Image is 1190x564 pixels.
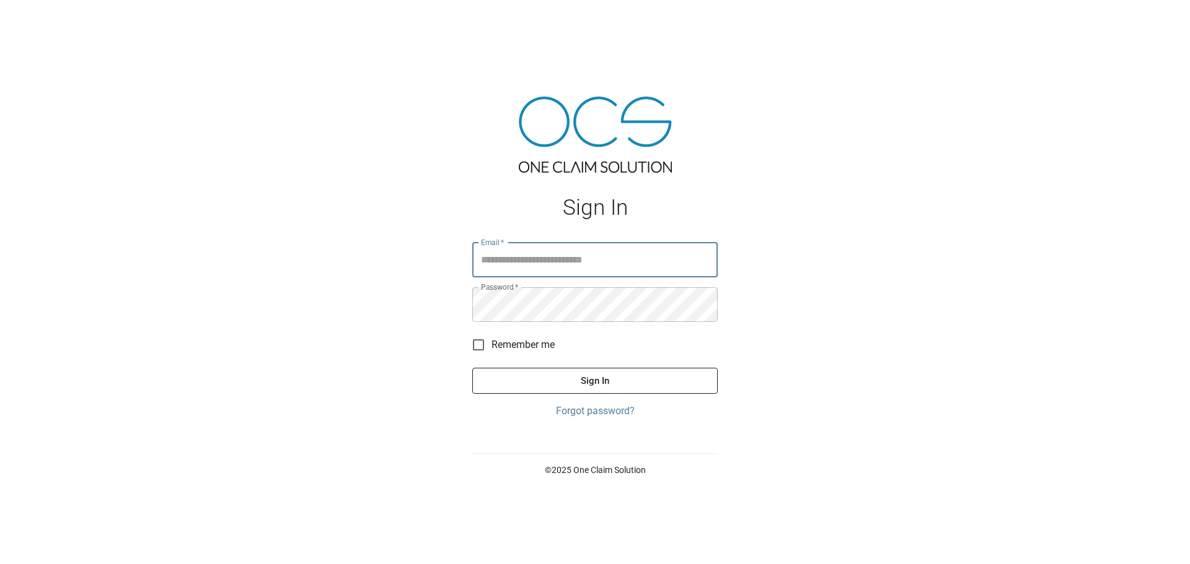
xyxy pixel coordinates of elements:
button: Sign In [472,368,718,394]
img: ocs-logo-white-transparent.png [15,7,64,32]
h1: Sign In [472,195,718,220]
label: Email [481,237,505,248]
img: ocs-logo-tra.png [519,97,672,173]
a: Forgot password? [472,404,718,419]
p: © 2025 One Claim Solution [472,464,718,476]
span: Remember me [491,337,555,352]
label: Password [481,282,518,292]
